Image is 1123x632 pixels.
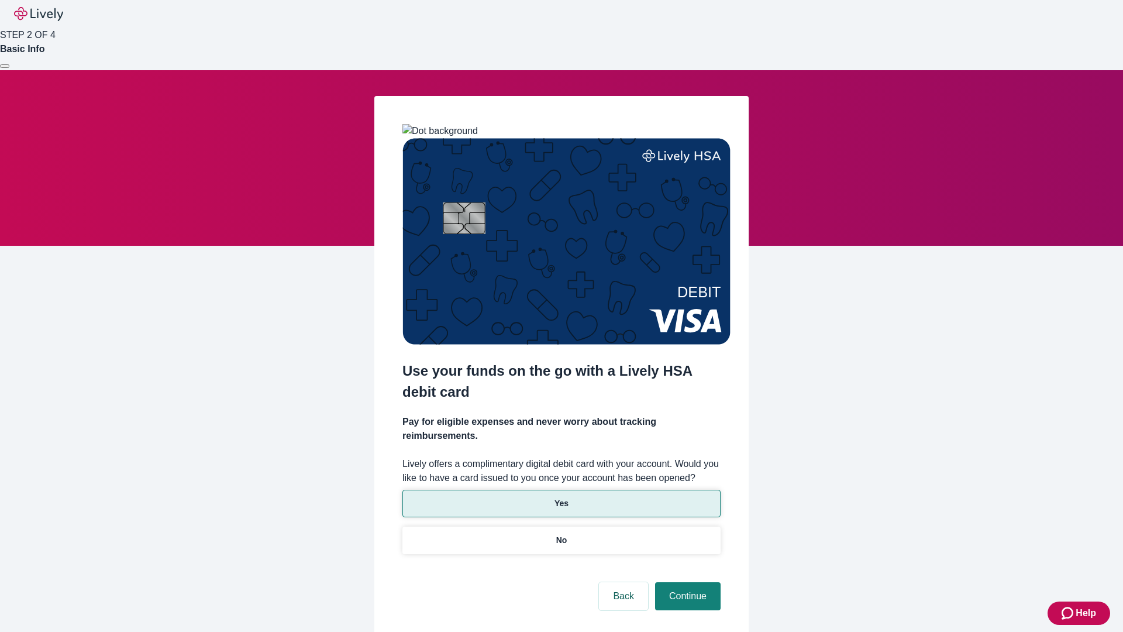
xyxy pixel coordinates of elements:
[14,7,63,21] img: Lively
[1048,602,1110,625] button: Zendesk support iconHelp
[402,415,721,443] h4: Pay for eligible expenses and never worry about tracking reimbursements.
[402,527,721,554] button: No
[1076,606,1096,620] span: Help
[402,124,478,138] img: Dot background
[402,490,721,517] button: Yes
[402,360,721,403] h2: Use your funds on the go with a Lively HSA debit card
[402,138,731,345] img: Debit card
[554,497,569,510] p: Yes
[655,582,721,610] button: Continue
[1062,606,1076,620] svg: Zendesk support icon
[599,582,648,610] button: Back
[402,457,721,485] label: Lively offers a complimentary digital debit card with your account. Would you like to have a card...
[556,534,567,547] p: No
